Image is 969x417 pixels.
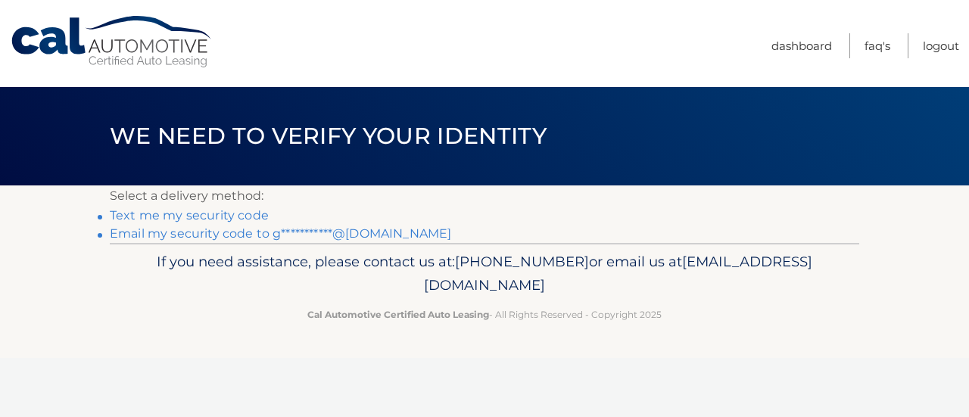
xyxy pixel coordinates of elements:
[923,33,959,58] a: Logout
[110,122,547,150] span: We need to verify your identity
[120,250,849,298] p: If you need assistance, please contact us at: or email us at
[10,15,214,69] a: Cal Automotive
[307,309,489,320] strong: Cal Automotive Certified Auto Leasing
[110,185,859,207] p: Select a delivery method:
[110,208,269,223] a: Text me my security code
[455,253,589,270] span: [PHONE_NUMBER]
[865,33,890,58] a: FAQ's
[120,307,849,322] p: - All Rights Reserved - Copyright 2025
[771,33,832,58] a: Dashboard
